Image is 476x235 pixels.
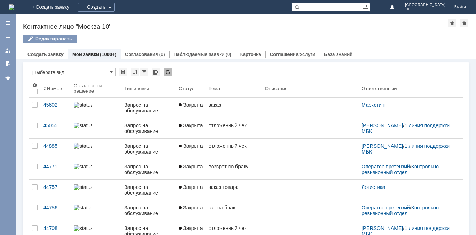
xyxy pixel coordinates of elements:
div: 45602 [43,102,68,108]
th: Статус [176,79,205,98]
div: отложенный чек [209,123,259,128]
div: заказ [209,102,259,108]
span: Расширенный поиск [363,3,370,10]
div: Ответственный [362,86,397,91]
div: Добавить в избранное [448,19,456,27]
th: Тема [206,79,262,98]
a: Закрыта [176,139,205,159]
a: Согласования [125,52,158,57]
th: Ответственный [359,79,457,98]
span: Закрыта [179,102,203,108]
div: Обновлять список [164,68,172,76]
img: statusbar-100 (1).png [74,123,92,128]
a: Запрос на обслуживание [121,139,176,159]
a: Мои согласования [2,58,14,69]
a: 45602 [40,98,71,118]
div: Тема [209,86,220,91]
a: заказ товара [206,180,262,200]
div: Номер [47,86,62,91]
a: Закрыта [176,200,205,221]
a: 44756 [40,200,71,221]
a: Запрос на обслуживание [121,118,176,138]
a: База знаний [324,52,352,57]
a: 1 линия поддержки МБК [362,143,451,155]
a: Закрыта [176,180,205,200]
div: отложенный чек [209,225,259,231]
a: Контрольно-ревизионный отдел [362,205,441,216]
a: [PERSON_NAME] [362,225,403,231]
th: Осталось на решение [71,79,121,98]
span: Закрыта [179,164,203,169]
a: заказ [206,98,262,118]
a: Логистика [362,184,385,190]
div: Статус [179,86,194,91]
a: statusbar-40 (1).png [71,98,121,118]
img: statusbar-100 (1).png [74,225,92,231]
div: Запрос на обслуживание [124,143,173,155]
div: Запрос на обслуживание [124,164,173,175]
img: statusbar-100 (1).png [74,205,92,210]
div: Осталось на решение [74,83,113,94]
div: Описание [265,86,288,91]
a: Перейти на домашнюю страницу [9,4,14,10]
a: Запрос на обслуживание [121,200,176,221]
img: statusbar-100 (1).png [74,143,92,149]
a: Оператор претензий [362,205,410,210]
a: отложенный чек [206,139,262,159]
div: Запрос на обслуживание [124,205,173,216]
img: statusbar-100 (1).png [74,164,92,169]
div: Контактное лицо "Москва 10" [23,23,448,30]
a: Запрос на обслуживание [121,98,176,118]
div: Фильтрация... [140,68,148,76]
div: 44885 [43,143,68,149]
a: statusbar-100 (1).png [71,159,121,179]
a: Контрольно-ревизионный отдел [362,164,441,175]
a: statusbar-100 (1).png [71,139,121,159]
span: Закрыта [179,205,203,210]
a: Карточка [240,52,261,57]
span: Закрыта [179,143,203,149]
div: 44708 [43,225,68,231]
div: Создать [78,3,115,12]
div: Экспорт списка [152,68,160,76]
a: [PERSON_NAME] [362,123,403,128]
a: Наблюдаемые заявки [174,52,225,57]
a: 44885 [40,139,71,159]
div: / [362,123,454,134]
a: statusbar-100 (1).png [71,200,121,221]
img: statusbar-15 (1).png [74,184,92,190]
span: Закрыта [179,123,203,128]
div: Запрос на обслуживание [124,102,173,114]
span: [GEOGRAPHIC_DATA] [405,3,446,7]
a: Маркетинг [362,102,386,108]
div: акт на брак [209,205,259,210]
a: Запрос на обслуживание [121,180,176,200]
div: Тип заявки [124,86,149,91]
a: 44771 [40,159,71,179]
div: Сохранить вид [119,68,127,76]
img: statusbar-40 (1).png [74,102,92,108]
img: logo [9,4,14,10]
span: 10 [405,7,446,12]
div: (0) [226,52,231,57]
a: statusbar-15 (1).png [71,180,121,200]
a: [PERSON_NAME] [362,143,403,149]
a: Закрыта [176,118,205,138]
a: statusbar-100 (1).png [71,118,121,138]
div: 45055 [43,123,68,128]
th: Тип заявки [121,79,176,98]
a: 45055 [40,118,71,138]
th: Номер [40,79,71,98]
a: Мои заявки [2,45,14,56]
a: Закрыта [176,159,205,179]
a: Соглашения/Услуги [270,52,315,57]
div: 44756 [43,205,68,210]
span: Закрыта [179,184,203,190]
span: Закрыта [179,225,203,231]
a: отложенный чек [206,118,262,138]
a: Запрос на обслуживание [121,159,176,179]
div: (0) [159,52,165,57]
div: Запрос на обслуживание [124,123,173,134]
a: акт на брак [206,200,262,221]
a: 44757 [40,180,71,200]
